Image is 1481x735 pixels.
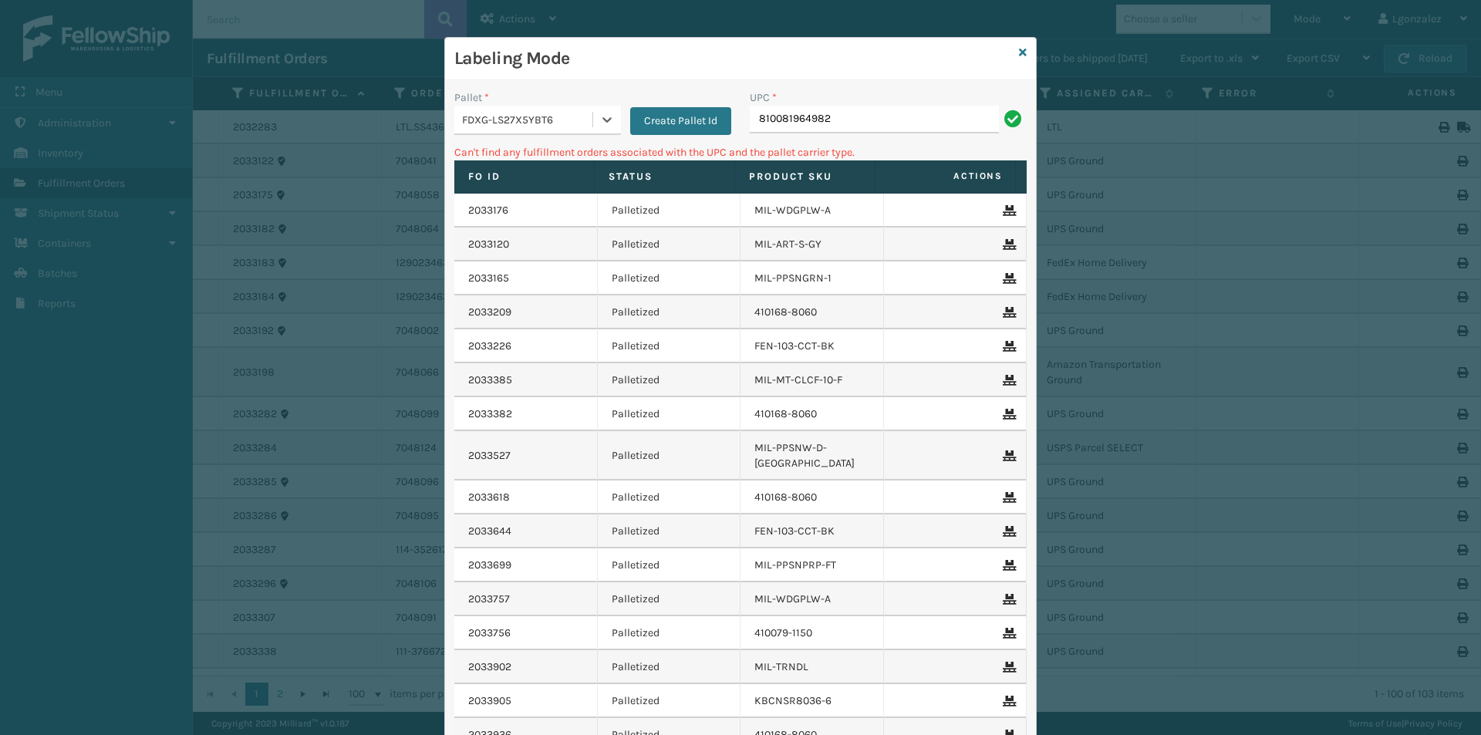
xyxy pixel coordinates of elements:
button: Create Pallet Id [630,107,731,135]
td: 410168-8060 [740,480,884,514]
td: Palletized [598,397,741,431]
i: Remove From Pallet [1003,375,1012,386]
i: Remove From Pallet [1003,662,1012,673]
a: 2033209 [468,305,511,320]
p: Can't find any fulfillment orders associated with the UPC and the pallet carrier type. [454,144,1027,160]
a: 2033699 [468,558,511,573]
a: 2033644 [468,524,511,539]
td: Palletized [598,363,741,397]
td: MIL-PPSNGRN-1 [740,261,884,295]
td: Palletized [598,582,741,616]
i: Remove From Pallet [1003,594,1012,605]
a: 2033382 [468,406,512,422]
td: Palletized [598,431,741,480]
a: 2033226 [468,339,511,354]
i: Remove From Pallet [1003,628,1012,639]
i: Remove From Pallet [1003,409,1012,420]
td: Palletized [598,650,741,684]
td: 410168-8060 [740,295,884,329]
label: Pallet [454,89,489,106]
a: 2033176 [468,203,508,218]
a: 2033527 [468,448,511,464]
td: FEN-103-CCT-BK [740,514,884,548]
i: Remove From Pallet [1003,560,1012,571]
td: Palletized [598,261,741,295]
a: 2033756 [468,625,511,641]
td: KBCNSR8036-6 [740,684,884,718]
td: Palletized [598,684,741,718]
td: Palletized [598,329,741,363]
label: Fo Id [468,170,580,184]
label: Status [609,170,720,184]
i: Remove From Pallet [1003,492,1012,503]
td: Palletized [598,480,741,514]
div: FDXG-LS27X5YBT6 [462,112,594,128]
label: Product SKU [749,170,861,184]
td: Palletized [598,295,741,329]
td: Palletized [598,514,741,548]
td: Palletized [598,194,741,228]
h3: Labeling Mode [454,47,1013,70]
i: Remove From Pallet [1003,341,1012,352]
td: MIL-MT-CLCF-10-F [740,363,884,397]
a: 2033618 [468,490,510,505]
a: 2033120 [468,237,509,252]
i: Remove From Pallet [1003,273,1012,284]
i: Remove From Pallet [1003,450,1012,461]
td: 410079-1150 [740,616,884,650]
td: 410168-8060 [740,397,884,431]
a: 2033902 [468,659,511,675]
td: MIL-TRNDL [740,650,884,684]
a: 2033165 [468,271,509,286]
a: 2033757 [468,592,510,607]
td: MIL-WDGPLW-A [740,194,884,228]
td: Palletized [598,616,741,650]
td: MIL-PPSNW-D-[GEOGRAPHIC_DATA] [740,431,884,480]
td: FEN-103-CCT-BK [740,329,884,363]
span: Actions [880,164,1012,189]
td: Palletized [598,548,741,582]
i: Remove From Pallet [1003,307,1012,318]
td: Palletized [598,228,741,261]
label: UPC [750,89,777,106]
i: Remove From Pallet [1003,696,1012,706]
a: 2033385 [468,373,512,388]
td: MIL-WDGPLW-A [740,582,884,616]
a: 2033905 [468,693,511,709]
i: Remove From Pallet [1003,205,1012,216]
td: MIL-ART-S-GY [740,228,884,261]
i: Remove From Pallet [1003,239,1012,250]
td: MIL-PPSNPRP-FT [740,548,884,582]
i: Remove From Pallet [1003,526,1012,537]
